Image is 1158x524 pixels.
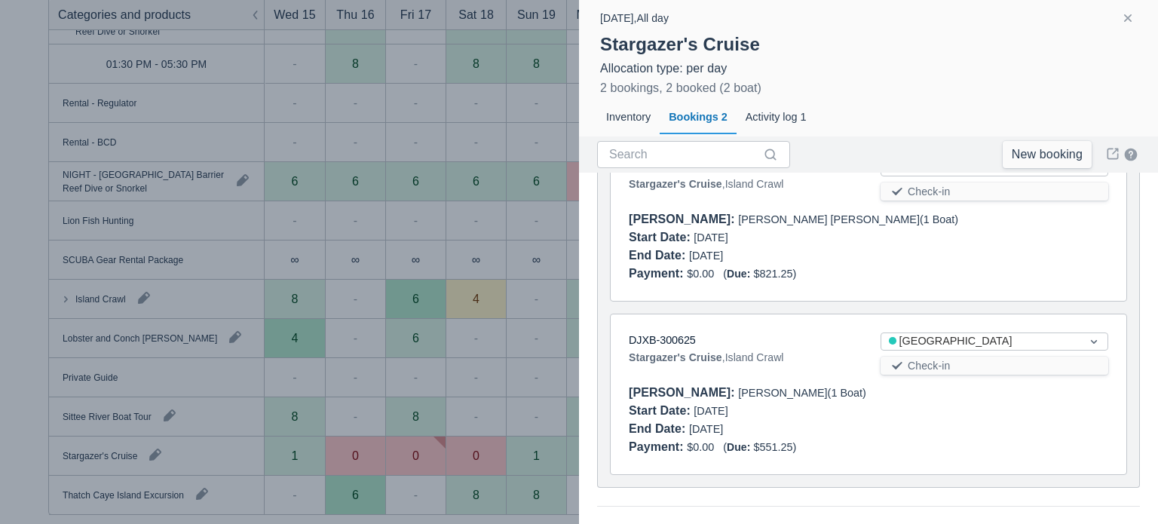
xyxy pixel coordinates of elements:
[881,182,1108,201] button: Check-in
[727,441,753,453] div: Due:
[629,267,687,280] div: Payment :
[629,175,856,193] div: , Island Crawl
[629,210,1108,228] div: [PERSON_NAME] [PERSON_NAME] (1 Boat)
[629,386,738,399] div: [PERSON_NAME] :
[881,357,1108,375] button: Check-in
[889,333,1073,350] div: [GEOGRAPHIC_DATA]
[600,9,669,27] div: [DATE] , All day
[629,175,722,193] strong: Stargazer's Cruise
[629,422,689,435] div: End Date :
[629,440,687,453] div: Payment :
[629,213,738,225] div: [PERSON_NAME] :
[629,249,689,262] div: End Date :
[629,247,856,265] div: [DATE]
[629,334,696,346] a: DJXB-300625
[737,100,816,135] div: Activity log 1
[629,420,856,438] div: [DATE]
[629,231,694,244] div: Start Date :
[723,441,796,453] span: ( $551.25 )
[629,348,856,366] div: , Island Crawl
[660,100,737,135] div: Bookings 2
[1003,141,1092,168] a: New booking
[629,228,856,247] div: [DATE]
[727,268,753,280] div: Due:
[597,100,660,135] div: Inventory
[629,384,1108,402] div: [PERSON_NAME] (1 Boat)
[629,265,1108,283] div: $0.00
[600,79,761,97] div: 2 bookings, 2 booked (2 boat)
[600,61,1137,76] div: Allocation type: per day
[629,404,694,417] div: Start Date :
[1086,334,1101,349] span: Dropdown icon
[600,34,760,54] strong: Stargazer's Cruise
[609,141,760,168] input: Search
[629,438,1108,456] div: $0.00
[723,268,796,280] span: ( $821.25 )
[629,402,856,420] div: [DATE]
[629,348,722,366] strong: Stargazer's Cruise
